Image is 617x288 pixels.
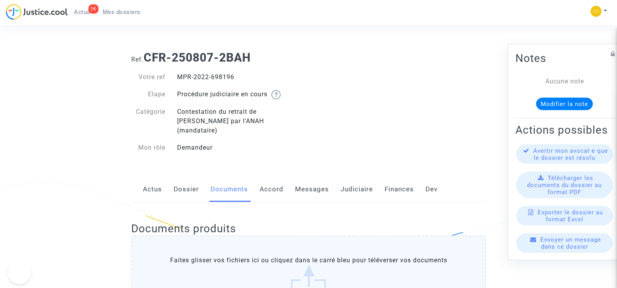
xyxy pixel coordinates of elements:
[88,4,98,14] div: 1K
[527,174,602,195] span: Télécharger les documents du dossier au format PDF
[143,177,162,202] a: Actus
[295,177,329,202] a: Messages
[536,97,593,110] button: Modifier la note
[74,9,90,16] span: Actus
[125,72,171,82] div: Votre ref
[144,51,251,64] b: CFR-250807-2BAH
[171,90,309,99] div: Procédure judiciaire en cours
[125,143,171,152] div: Mon rôle
[540,236,601,250] span: Envoyer un message dans ce dossier
[211,177,248,202] a: Documents
[260,177,283,202] a: Accord
[125,90,171,99] div: Etape
[8,261,31,284] iframe: Help Scout Beacon - Open
[271,90,281,99] img: help.svg
[171,107,309,135] div: Contestation du retrait de [PERSON_NAME] par l'ANAH (mandataire)
[533,147,608,161] span: Avertir mon avocat·e que le dossier est résolu
[425,177,438,202] a: Dev
[171,72,309,82] div: MPR-2022-698196
[131,56,144,63] span: Ref.
[171,143,309,152] div: Demandeur
[125,107,171,135] div: Catégorie
[97,6,147,18] a: Mes dossiers
[538,208,603,223] span: Exporter le dossier au format Excel
[515,51,613,65] h2: Notes
[341,177,373,202] a: Judiciaire
[527,76,602,86] div: Aucune note
[6,4,68,20] img: jc-logo.svg
[103,9,141,16] span: Mes dossiers
[591,6,601,17] img: 84a266a8493598cb3cce1313e02c3431
[515,123,613,136] h2: Actions possibles
[68,6,97,18] a: 1KActus
[385,177,414,202] a: Finances
[131,222,486,235] h2: Documents produits
[174,177,199,202] a: Dossier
